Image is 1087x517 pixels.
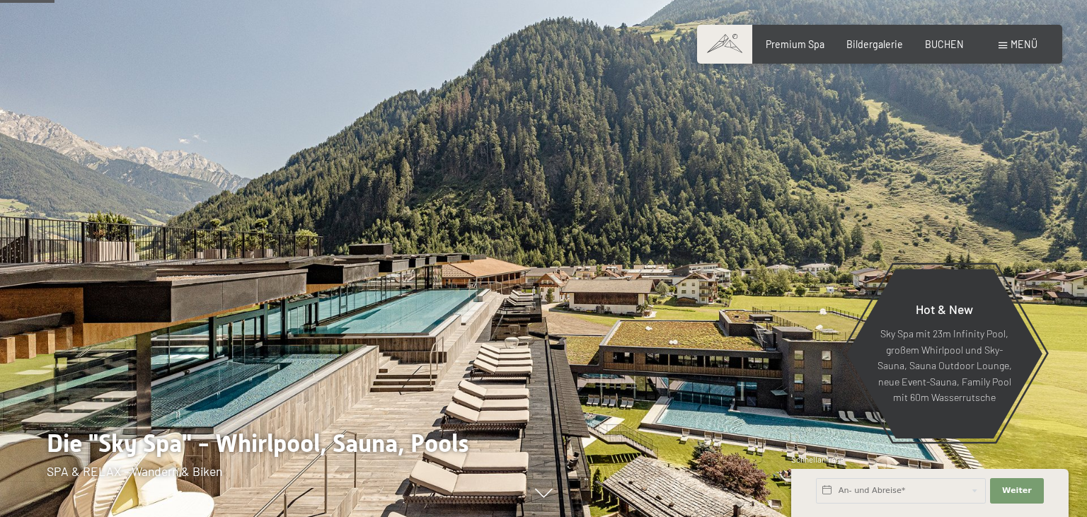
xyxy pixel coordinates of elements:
a: Bildergalerie [846,38,903,50]
a: BUCHEN [925,38,964,50]
span: Schnellanfrage [791,455,844,464]
p: Sky Spa mit 23m Infinity Pool, großem Whirlpool und Sky-Sauna, Sauna Outdoor Lounge, neue Event-S... [877,326,1012,406]
span: Menü [1011,38,1037,50]
span: Hot & New [916,301,973,317]
a: Premium Spa [766,38,824,50]
span: Weiter [1002,485,1032,496]
a: Hot & New Sky Spa mit 23m Infinity Pool, großem Whirlpool und Sky-Sauna, Sauna Outdoor Lounge, ne... [846,268,1043,439]
button: Weiter [990,478,1044,504]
